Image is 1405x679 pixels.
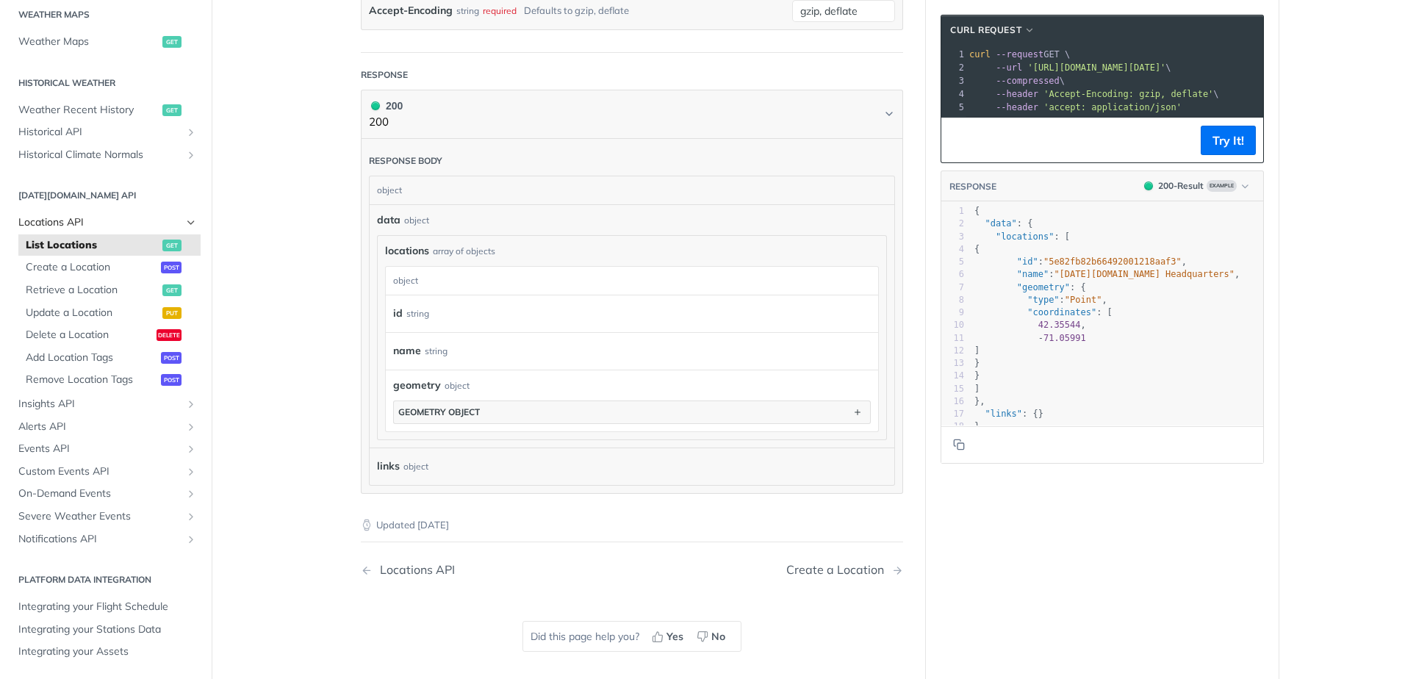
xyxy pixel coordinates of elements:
span: "5e82fb82b66492001218aaf3" [1043,256,1182,267]
h2: Platform DATA integration [11,573,201,586]
div: 200 - Result [1158,179,1204,193]
h2: Weather Maps [11,8,201,21]
div: object [386,267,874,295]
span: get [162,284,182,296]
div: 5 [941,101,966,114]
span: --header [996,102,1038,112]
h2: Historical Weather [11,76,201,90]
div: 13 [941,357,964,370]
span: Historical API [18,125,182,140]
span: "locations" [996,231,1054,242]
a: List Locationsget [18,234,201,256]
span: geometry [393,378,441,393]
span: - [1038,333,1043,343]
a: Next Page: Create a Location [786,563,903,577]
a: Integrating your Stations Data [11,619,201,641]
div: 4 [941,87,966,101]
a: Update a Locationput [18,302,201,324]
span: 200 [1144,182,1153,190]
button: Show subpages for Insights API [185,398,197,410]
span: : [ [974,231,1070,242]
button: Show subpages for On-Demand Events [185,488,197,500]
div: 1 [941,205,964,218]
span: cURL Request [950,24,1021,37]
label: name [393,340,421,362]
a: Weather Mapsget [11,31,201,53]
div: 3 [941,231,964,243]
a: Create a Locationpost [18,256,201,279]
a: Severe Weather EventsShow subpages for Severe Weather Events [11,506,201,528]
span: No [711,629,725,644]
span: } [974,370,980,381]
span: Example [1207,180,1237,192]
span: Update a Location [26,306,159,320]
button: Show subpages for Custom Events API [185,466,197,478]
div: string [425,340,448,362]
span: "name" [1017,269,1049,279]
div: 14 [941,370,964,382]
a: Custom Events APIShow subpages for Custom Events API [11,461,201,483]
span: Severe Weather Events [18,509,182,524]
span: \ [969,76,1065,86]
div: object [404,214,429,227]
div: 7 [941,281,964,294]
a: Notifications APIShow subpages for Notifications API [11,528,201,550]
div: 15 [941,383,964,395]
a: Events APIShow subpages for Events API [11,438,201,460]
a: Add Location Tagspost [18,347,201,369]
span: Create a Location [26,260,157,275]
div: object [445,379,470,392]
p: Updated [DATE] [361,518,903,533]
span: Yes [666,629,683,644]
span: delete [157,329,182,341]
button: Copy to clipboard [949,434,969,456]
div: Response body [369,154,442,168]
span: } [974,358,980,368]
a: Locations APIHide subpages for Locations API [11,212,201,234]
div: 11 [941,332,964,345]
span: On-Demand Events [18,486,182,501]
div: 9 [941,306,964,319]
span: Insights API [18,397,182,412]
span: "data" [985,218,1016,229]
span: : , [974,295,1107,305]
span: Custom Events API [18,464,182,479]
span: 'accept: application/json' [1043,102,1182,112]
div: geometry object [398,406,480,417]
span: --url [996,62,1022,73]
a: Weather Recent Historyget [11,99,201,121]
div: 6 [941,268,964,281]
div: Did this page help you? [522,621,741,652]
button: Show subpages for Alerts API [185,421,197,433]
a: Remove Location Tagspost [18,369,201,391]
span: ] [974,345,980,356]
div: 2 [941,218,964,230]
div: 16 [941,395,964,408]
span: ] [974,384,980,394]
button: Show subpages for Historical Climate Normals [185,149,197,161]
div: 8 [941,294,964,306]
span: 71.05991 [1043,333,1086,343]
span: Locations API [18,215,182,230]
span: Alerts API [18,420,182,434]
button: Show subpages for Historical API [185,126,197,138]
div: 2 [941,61,966,74]
a: Historical Climate NormalsShow subpages for Historical Climate Normals [11,144,201,166]
span: post [161,262,182,273]
span: \ [969,62,1171,73]
span: '[URL][DOMAIN_NAME][DATE]' [1027,62,1165,73]
svg: Chevron [883,108,895,120]
span: : , [974,269,1240,279]
span: Add Location Tags [26,351,157,365]
nav: Pagination Controls [361,548,903,592]
span: }, [974,396,985,406]
button: Show subpages for Events API [185,443,197,455]
span: } [974,421,980,431]
span: "[DATE][DOMAIN_NAME] Headquarters" [1054,269,1235,279]
span: Remove Location Tags [26,373,157,387]
span: Historical Climate Normals [18,148,182,162]
span: put [162,307,182,319]
a: Delete a Locationdelete [18,324,201,346]
span: curl [969,49,991,60]
span: Integrating your Stations Data [18,622,197,637]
